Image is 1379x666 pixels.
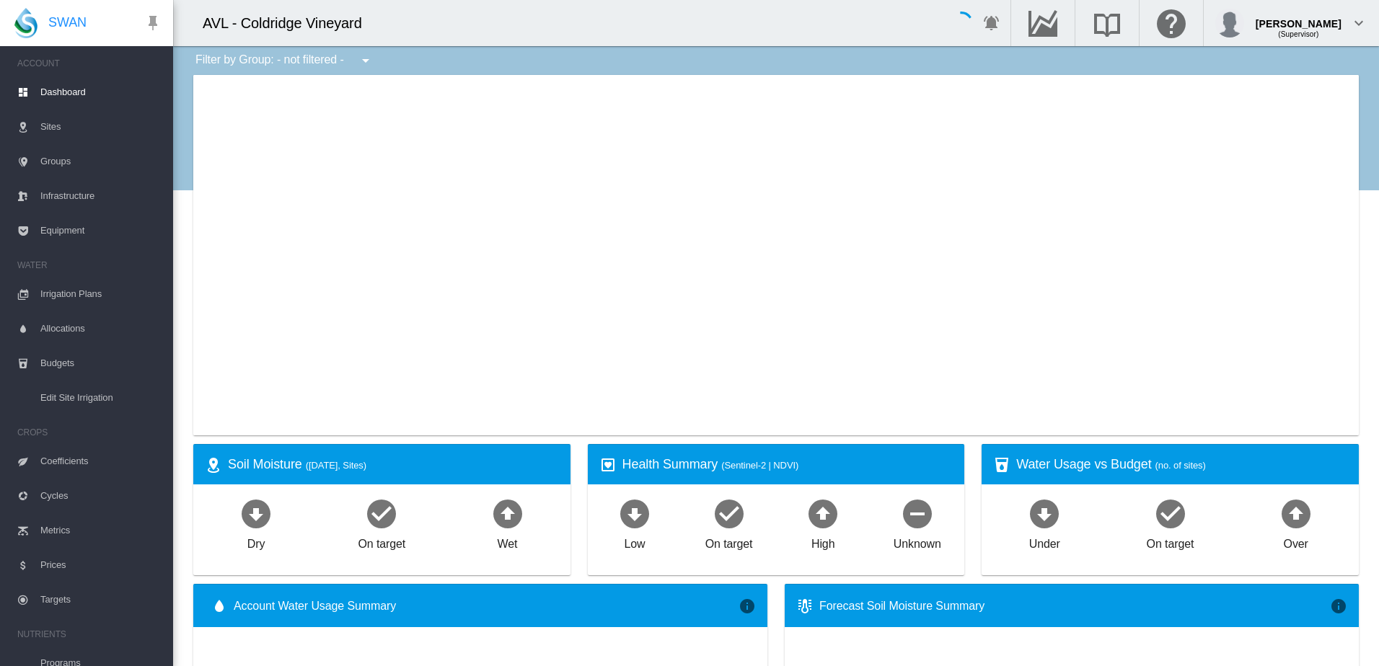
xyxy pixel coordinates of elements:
span: ([DATE], Sites) [306,460,366,471]
div: Forecast Soil Moisture Summary [819,598,1330,614]
span: Targets [40,582,162,617]
div: Filter by Group: - not filtered - [185,46,384,75]
md-icon: icon-arrow-up-bold-circle [490,496,525,530]
span: (no. of sites) [1155,460,1206,471]
div: On target [705,530,753,552]
span: WATER [17,254,162,277]
img: SWAN-Landscape-Logo-Colour-drop.png [14,8,38,38]
div: Over [1284,530,1308,552]
span: NUTRIENTS [17,623,162,646]
md-icon: icon-arrow-down-bold-circle [1027,496,1062,530]
button: icon-menu-down [351,46,380,75]
button: icon-bell-ring [977,9,1006,37]
span: Budgets [40,346,162,381]
span: Account Water Usage Summary [234,598,739,614]
span: Cycles [40,479,162,513]
span: Equipment [40,213,162,248]
md-icon: icon-chevron-down [1350,14,1367,32]
div: On target [358,530,405,552]
md-icon: icon-minus-circle [900,496,935,530]
div: Water Usage vs Budget [1016,456,1347,474]
div: Dry [247,530,265,552]
md-icon: icon-water [211,598,228,615]
span: (Supervisor) [1278,30,1318,38]
span: Groups [40,144,162,179]
span: CROPS [17,421,162,444]
md-icon: icon-arrow-up-bold-circle [806,496,840,530]
span: Sites [40,110,162,144]
md-icon: Go to the Data Hub [1026,14,1060,32]
span: Metrics [40,513,162,548]
div: Under [1029,530,1060,552]
md-icon: Search the knowledge base [1090,14,1124,32]
span: Irrigation Plans [40,277,162,311]
div: On target [1147,530,1194,552]
div: Unknown [894,530,941,552]
span: SWAN [48,14,87,32]
md-icon: icon-menu-down [357,52,374,69]
div: Low [624,530,645,552]
span: Edit Site Irrigation [40,381,162,415]
md-icon: icon-arrow-down-bold-circle [239,496,273,530]
md-icon: icon-cup-water [993,456,1010,474]
div: Soil Moisture [228,456,559,474]
div: High [811,530,835,552]
md-icon: icon-checkbox-marked-circle [364,496,399,530]
md-icon: icon-map-marker-radius [205,456,222,474]
span: Prices [40,548,162,582]
md-icon: icon-checkbox-marked-circle [712,496,746,530]
span: Coefficients [40,444,162,479]
img: profile.jpg [1215,9,1244,37]
md-icon: icon-checkbox-marked-circle [1153,496,1188,530]
md-icon: icon-bell-ring [983,14,1000,32]
div: Wet [498,530,518,552]
div: [PERSON_NAME] [1256,11,1341,25]
div: AVL - Coldridge Vineyard [203,13,375,33]
span: (Sentinel-2 | NDVI) [721,460,798,471]
md-icon: icon-arrow-down-bold-circle [617,496,652,530]
md-icon: icon-thermometer-lines [796,598,814,615]
span: Infrastructure [40,179,162,213]
md-icon: icon-pin [144,14,162,32]
div: Health Summary [622,456,953,474]
span: ACCOUNT [17,52,162,75]
md-icon: icon-information [739,598,756,615]
span: Dashboard [40,75,162,110]
md-icon: icon-information [1330,598,1347,615]
md-icon: icon-arrow-up-bold-circle [1279,496,1313,530]
md-icon: icon-heart-box-outline [599,456,617,474]
span: Allocations [40,311,162,346]
md-icon: Click here for help [1154,14,1189,32]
